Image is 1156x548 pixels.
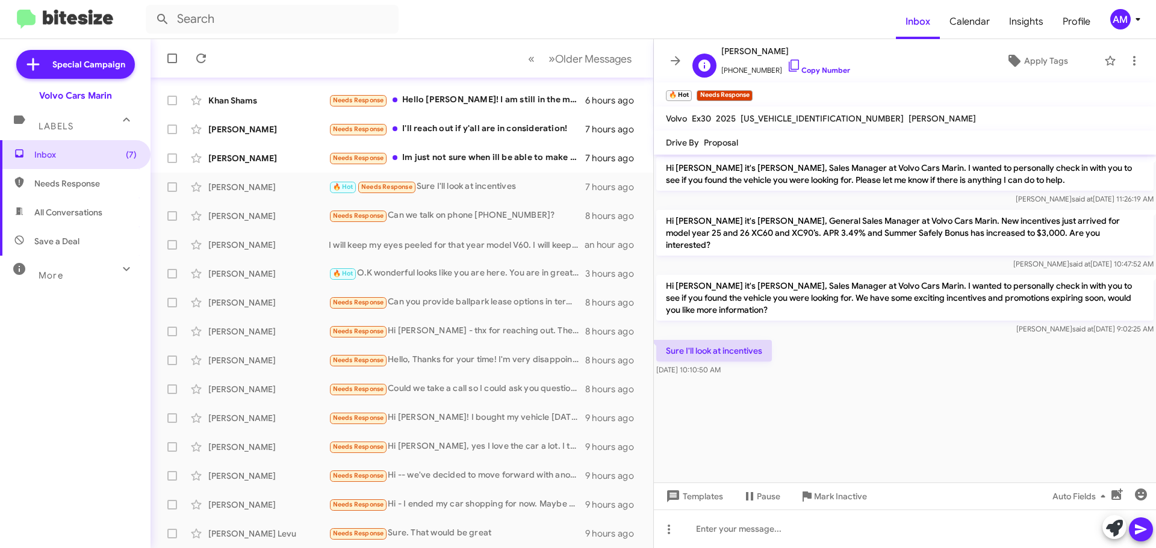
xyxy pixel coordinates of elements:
[1016,194,1154,203] span: [PERSON_NAME] [DATE] 11:26:19 AM
[585,152,644,164] div: 7 hours ago
[208,354,329,366] div: [PERSON_NAME]
[1069,259,1090,268] span: said at
[1013,259,1154,268] span: [PERSON_NAME] [DATE] 10:47:52 AM
[555,52,632,66] span: Older Messages
[208,152,329,164] div: [PERSON_NAME]
[656,275,1154,321] p: Hi [PERSON_NAME] it's [PERSON_NAME], Sales Manager at Volvo Cars Marin. I wanted to personally ch...
[666,137,699,148] span: Drive By
[666,90,692,101] small: 🔥 Hot
[333,125,384,133] span: Needs Response
[541,46,639,71] button: Next
[333,356,384,364] span: Needs Response
[790,485,877,507] button: Mark Inactive
[333,414,384,422] span: Needs Response
[208,412,329,424] div: [PERSON_NAME]
[329,266,585,280] div: O.K wonderful looks like you are here. You are in great hands. Please let me know if there is any...
[548,51,555,66] span: »
[585,181,644,193] div: 7 hours ago
[333,269,353,277] span: 🔥 Hot
[1052,485,1110,507] span: Auto Fields
[329,209,585,223] div: Can we talk on phone [PHONE_NUMBER]?
[208,181,329,193] div: [PERSON_NAME]
[208,94,329,106] div: Khan Shams
[333,472,384,479] span: Needs Response
[208,325,329,337] div: [PERSON_NAME]
[585,412,644,424] div: 9 hours ago
[208,297,329,309] div: [PERSON_NAME]
[333,154,384,162] span: Needs Response
[333,500,384,508] span: Needs Response
[208,383,329,395] div: [PERSON_NAME]
[39,270,63,281] span: More
[208,470,329,482] div: [PERSON_NAME]
[1053,4,1100,39] a: Profile
[896,4,940,39] a: Inbox
[814,485,867,507] span: Mark Inactive
[975,50,1098,72] button: Apply Tags
[663,485,723,507] span: Templates
[909,113,976,124] span: [PERSON_NAME]
[208,441,329,453] div: [PERSON_NAME]
[692,113,711,124] span: Ex30
[656,157,1154,191] p: Hi [PERSON_NAME] it's [PERSON_NAME], Sales Manager at Volvo Cars Marin. I wanted to personally ch...
[721,58,850,76] span: [PHONE_NUMBER]
[208,499,329,511] div: [PERSON_NAME]
[585,94,644,106] div: 6 hours ago
[656,340,772,362] p: Sure I'll look at incentives
[329,353,585,367] div: Hello, Thanks for your time! I'm very disappointed to know that the Volvo C40 is discontinued as ...
[333,298,384,306] span: Needs Response
[361,183,412,191] span: Needs Response
[656,210,1154,256] p: Hi [PERSON_NAME] it's [PERSON_NAME], General Sales Manager at Volvo Cars Marin. New incentives ju...
[1110,9,1131,29] div: AM
[329,497,585,511] div: Hi - I ended my car shopping for now. Maybe check in with me again in [DATE]. Thanks.
[208,210,329,222] div: [PERSON_NAME]
[329,382,585,396] div: Could we take a call so I could ask you questions about the lease agreement ?
[333,212,384,220] span: Needs Response
[585,528,644,540] div: 9 hours ago
[585,383,644,395] div: 8 hours ago
[704,137,738,148] span: Proposal
[34,206,102,218] span: All Conversations
[757,485,780,507] span: Pause
[329,324,585,338] div: Hi [PERSON_NAME] - thx for reaching out. The car were after isn't at [GEOGRAPHIC_DATA] unfortunat...
[146,5,399,34] input: Search
[1016,324,1154,333] span: [PERSON_NAME] [DATE] 9:02:25 AM
[721,44,850,58] span: [PERSON_NAME]
[329,180,585,194] div: Sure I'll look at incentives
[34,149,137,161] span: Inbox
[741,113,904,124] span: [US_VEHICLE_IDENTIFICATION_NUMBER]
[521,46,639,71] nav: Page navigation example
[208,239,329,251] div: [PERSON_NAME]
[999,4,1053,39] a: Insights
[716,113,736,124] span: 2025
[329,93,585,107] div: Hello [PERSON_NAME]! I am still in the market, but I am not in a hurry to buy one now. Most proba...
[329,440,585,454] div: Hi [PERSON_NAME], yes I love the car a lot. I think my only wish was that it was a plug in hybrid
[329,122,585,136] div: I'll reach out if y'all are in consideration!
[329,469,585,482] div: Hi -- we've decided to move forward with another vehicle. Thank you
[666,113,687,124] span: Volvo
[585,470,644,482] div: 9 hours ago
[52,58,125,70] span: Special Campaign
[585,268,644,280] div: 3 hours ago
[1072,324,1093,333] span: said at
[521,46,542,71] button: Previous
[16,50,135,79] a: Special Campaign
[329,295,585,309] div: Can you provide ballpark lease options in terms of down payment and monthly?
[528,51,535,66] span: «
[656,365,721,374] span: [DATE] 10:10:50 AM
[34,177,137,189] span: Needs Response
[333,443,384,451] span: Needs Response
[329,526,585,540] div: Sure. That would be great
[208,268,329,280] div: [PERSON_NAME]
[39,90,112,102] div: Volvo Cars Marin
[39,121,73,132] span: Labels
[585,354,644,366] div: 8 hours ago
[333,96,384,104] span: Needs Response
[333,529,384,537] span: Needs Response
[654,485,733,507] button: Templates
[34,235,79,247] span: Save a Deal
[329,239,585,251] div: I will keep my eyes peeled for that year model V60. I will keep you posted if something arrives. ...
[329,151,585,165] div: Im just not sure when ill be able to make it over...
[585,297,644,309] div: 8 hours ago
